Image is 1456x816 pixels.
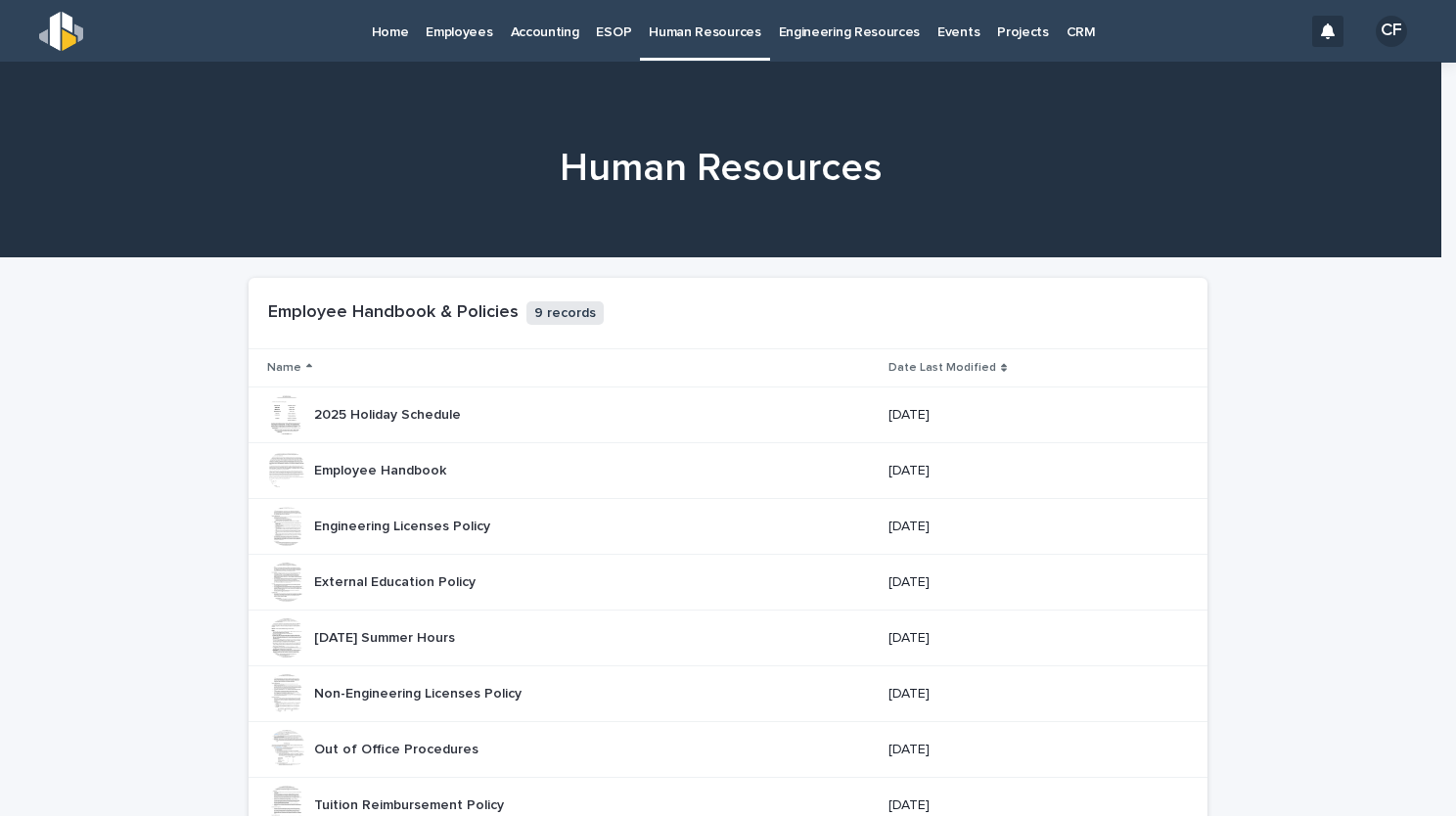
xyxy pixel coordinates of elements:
[314,459,450,479] p: Employee Handbook
[314,682,525,703] p: Non-Engineering Licenses Policy
[39,12,83,51] img: s5b5MGTdWwFoU4EDV7nw
[1376,16,1407,47] div: CF
[241,145,1200,192] h1: Human Resources
[888,407,1189,424] p: [DATE]
[314,570,479,591] p: External Education Policy
[249,722,1207,778] tr: Out of Office ProceduresOut of Office Procedures [DATE]
[888,742,1189,758] p: [DATE]
[888,519,1189,535] p: [DATE]
[888,357,996,379] p: Date Last Modified
[888,574,1189,591] p: [DATE]
[314,738,482,758] p: Out of Office Procedures
[249,387,1207,443] tr: 2025 Holiday Schedule2025 Holiday Schedule [DATE]
[314,793,508,814] p: Tuition Reimbursement Policy
[888,686,1189,703] p: [DATE]
[888,463,1189,479] p: [DATE]
[249,443,1207,499] tr: Employee HandbookEmployee Handbook [DATE]
[267,357,301,379] p: Name
[268,302,519,324] h1: Employee Handbook & Policies
[314,626,459,647] p: [DATE] Summer Hours
[888,630,1189,647] p: [DATE]
[314,515,494,535] p: Engineering Licenses Policy
[249,666,1207,722] tr: Non-Engineering Licenses PolicyNon-Engineering Licenses Policy [DATE]
[249,499,1207,555] tr: Engineering Licenses PolicyEngineering Licenses Policy [DATE]
[888,797,1189,814] p: [DATE]
[314,403,465,424] p: 2025 Holiday Schedule
[249,611,1207,666] tr: [DATE] Summer Hours[DATE] Summer Hours [DATE]
[249,555,1207,611] tr: External Education PolicyExternal Education Policy [DATE]
[526,301,604,326] p: 9 records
